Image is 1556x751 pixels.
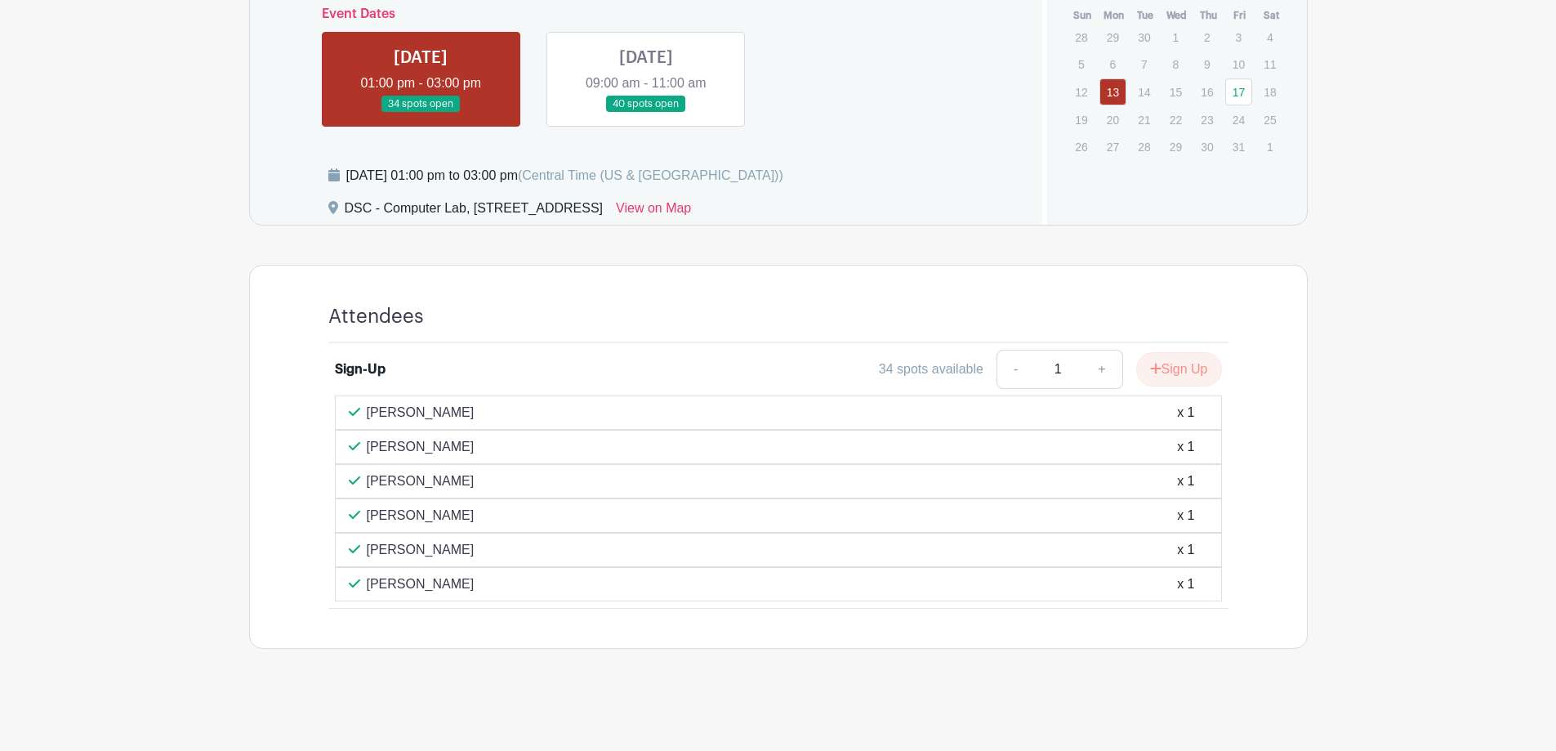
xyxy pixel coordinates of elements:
div: x 1 [1177,472,1194,491]
a: View on Map [616,199,691,225]
p: 14 [1130,79,1157,105]
p: 28 [1130,134,1157,159]
p: 31 [1225,134,1252,159]
p: 18 [1256,79,1283,105]
button: Sign Up [1136,352,1222,387]
div: x 1 [1177,540,1194,560]
div: Sign-Up [335,360,386,379]
p: 10 [1225,51,1252,77]
a: - [996,350,1034,389]
p: 15 [1162,79,1189,105]
p: 29 [1162,134,1189,159]
p: 29 [1099,25,1126,50]
p: 25 [1256,107,1283,132]
p: [PERSON_NAME] [367,506,475,525]
p: 24 [1225,107,1252,132]
p: 30 [1130,25,1157,50]
p: 1 [1256,134,1283,159]
th: Wed [1161,7,1193,24]
p: [PERSON_NAME] [367,403,475,422]
th: Sun [1067,7,1099,24]
p: [PERSON_NAME] [367,437,475,457]
p: 6 [1099,51,1126,77]
p: 1 [1162,25,1189,50]
h4: Attendees [328,305,424,329]
p: [PERSON_NAME] [367,574,475,594]
div: [DATE] 01:00 pm to 03:00 pm [346,166,783,186]
div: DSC - Computer Lab, [STREET_ADDRESS] [345,199,604,225]
p: 21 [1130,107,1157,132]
p: 12 [1068,79,1095,105]
p: [PERSON_NAME] [367,472,475,491]
div: x 1 [1177,574,1194,594]
p: 28 [1068,25,1095,50]
p: 27 [1099,134,1126,159]
p: [PERSON_NAME] [367,540,475,560]
p: 22 [1162,107,1189,132]
p: 3 [1225,25,1252,50]
p: 8 [1162,51,1189,77]
p: 11 [1256,51,1283,77]
th: Fri [1224,7,1256,24]
p: 4 [1256,25,1283,50]
a: + [1081,350,1122,389]
p: 30 [1193,134,1220,159]
th: Tue [1130,7,1161,24]
div: x 1 [1177,506,1194,525]
h6: Event Dates [309,7,984,22]
p: 26 [1068,134,1095,159]
a: 13 [1099,78,1126,105]
p: 20 [1099,107,1126,132]
th: Mon [1099,7,1130,24]
p: 9 [1193,51,1220,77]
p: 16 [1193,79,1220,105]
th: Sat [1255,7,1287,24]
p: 19 [1068,107,1095,132]
div: 34 spots available [879,360,983,379]
p: 5 [1068,51,1095,77]
p: 7 [1130,51,1157,77]
p: 23 [1193,107,1220,132]
th: Thu [1193,7,1224,24]
p: 2 [1193,25,1220,50]
span: (Central Time (US & [GEOGRAPHIC_DATA])) [518,168,783,182]
div: x 1 [1177,403,1194,422]
a: 17 [1225,78,1252,105]
div: x 1 [1177,437,1194,457]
